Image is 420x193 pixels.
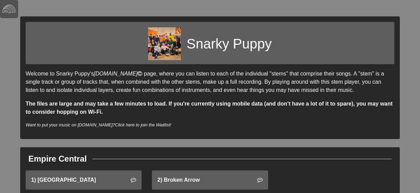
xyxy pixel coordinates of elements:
[94,71,144,77] a: [DOMAIN_NAME]
[26,101,393,115] strong: The files are large and may take a few minutes to load. If you're currently using mobile data (an...
[186,36,272,52] h1: Snarky Puppy
[148,27,181,60] img: b0ce2f957c79ba83289fe34b867a9dd4feee80d7bacaab490a73b75327e063d4.jpg
[26,170,142,190] a: 1) [GEOGRAPHIC_DATA]
[28,153,87,165] div: Empire Central
[26,122,171,127] i: Want to put your music on [DOMAIN_NAME]?
[26,70,394,94] p: Welcome to Snarky Puppy's page, where you can listen to each of the individual "stems" that compr...
[115,122,171,127] a: Click here to join the Waitlist!
[152,170,268,190] a: 2) Broken Arrow
[2,2,16,16] img: logo-white-4c48a5e4bebecaebe01ca5a9d34031cfd3d4ef9ae749242e8c4bf12ef99f53e8.png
